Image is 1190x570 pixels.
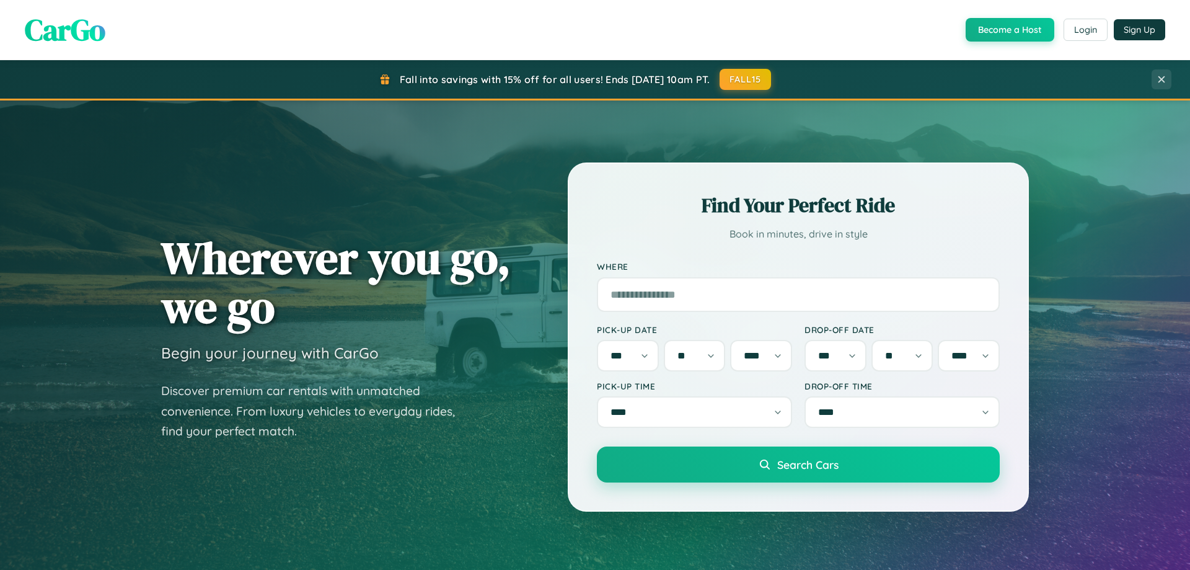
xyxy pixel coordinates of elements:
button: Become a Host [966,18,1054,42]
p: Book in minutes, drive in style [597,225,1000,243]
label: Drop-off Date [804,324,1000,335]
h3: Begin your journey with CarGo [161,344,379,362]
button: Login [1064,19,1108,41]
span: Search Cars [777,458,839,471]
button: FALL15 [720,69,772,90]
h2: Find Your Perfect Ride [597,192,1000,219]
label: Where [597,262,1000,272]
p: Discover premium car rentals with unmatched convenience. From luxury vehicles to everyday rides, ... [161,381,471,442]
label: Drop-off Time [804,381,1000,391]
button: Search Cars [597,447,1000,483]
button: Sign Up [1114,19,1165,40]
span: CarGo [25,9,105,50]
h1: Wherever you go, we go [161,233,511,331]
label: Pick-up Time [597,381,792,391]
span: Fall into savings with 15% off for all users! Ends [DATE] 10am PT. [400,73,710,86]
label: Pick-up Date [597,324,792,335]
